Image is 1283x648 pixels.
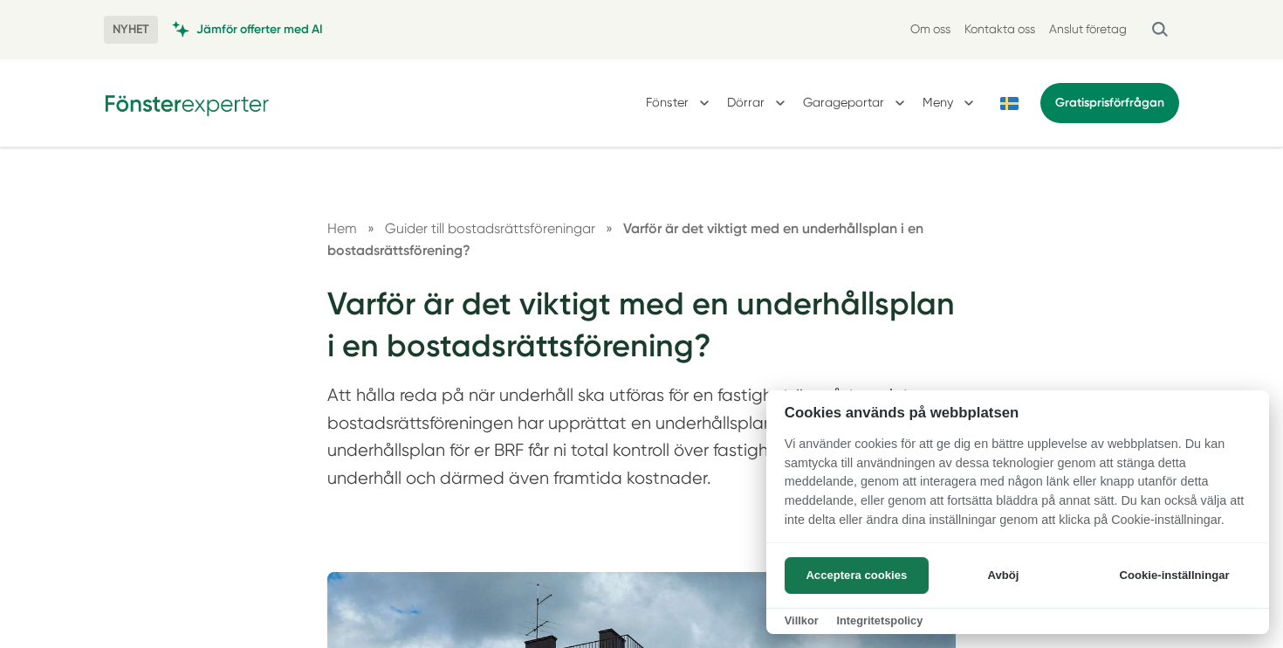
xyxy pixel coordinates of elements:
[785,614,819,627] a: Villkor
[934,557,1073,594] button: Avböj
[836,614,923,627] a: Integritetspolicy
[766,404,1269,421] h2: Cookies används på webbplatsen
[1098,557,1251,594] button: Cookie-inställningar
[766,435,1269,541] p: Vi använder cookies för att ge dig en bättre upplevelse av webbplatsen. Du kan samtycka till anvä...
[785,557,929,594] button: Acceptera cookies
